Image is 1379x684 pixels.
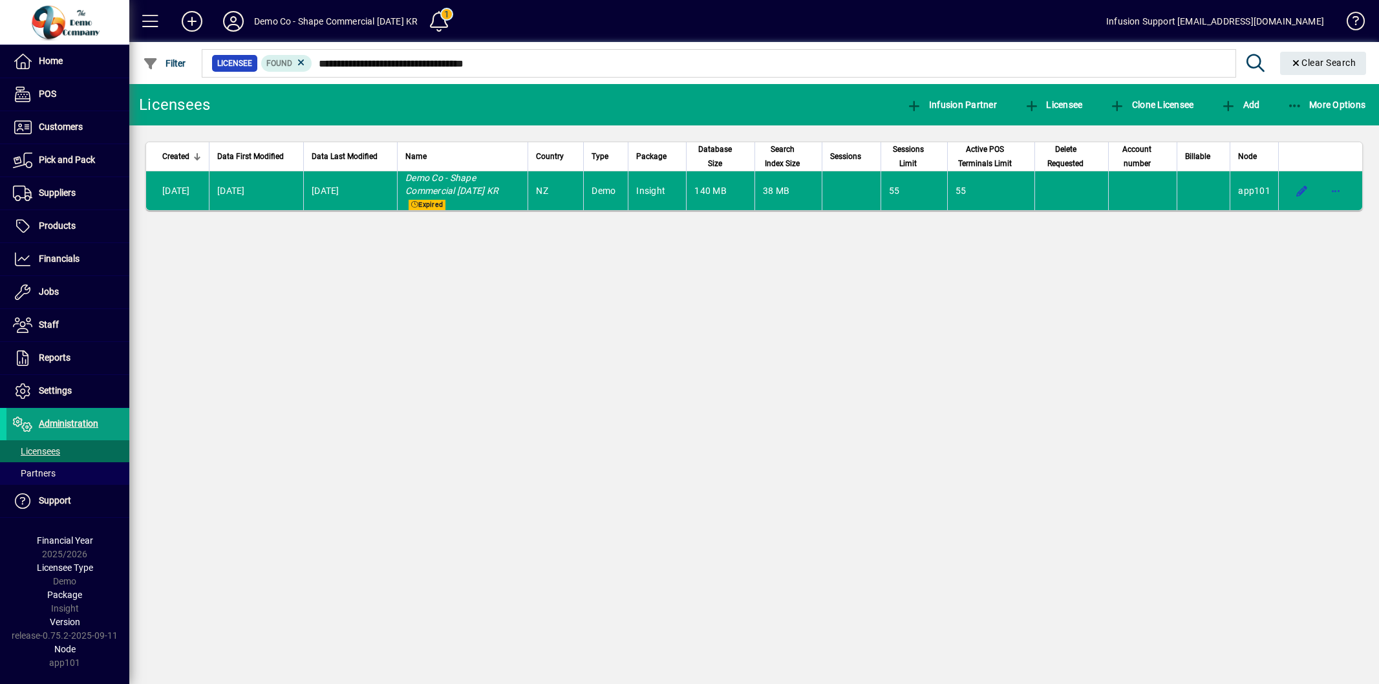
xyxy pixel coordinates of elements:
div: Data First Modified [217,149,295,164]
a: Knowledge Base [1337,3,1363,45]
span: Database Size [694,142,734,171]
a: Support [6,485,129,517]
td: 38 MB [754,171,822,210]
span: Clone Licensee [1109,100,1193,110]
span: Node [54,644,76,654]
span: Licensees [13,446,60,456]
a: Pick and Pack [6,144,129,176]
span: Licensee [1024,100,1083,110]
span: Infusion Partner [906,100,997,110]
a: Partners [6,462,129,484]
a: Customers [6,111,129,144]
a: Jobs [6,276,129,308]
div: Name [405,149,520,164]
span: Home [39,56,63,66]
span: Administration [39,418,98,429]
span: Active POS Terminals Limit [956,142,1014,171]
div: Package [636,149,678,164]
div: Sessions [830,149,873,164]
a: Settings [6,375,129,407]
span: Name [405,149,427,164]
div: Sessions Limit [889,142,940,171]
div: Search Index Size [763,142,814,171]
span: Version [50,617,80,627]
button: Filter [140,52,189,75]
button: Clone Licensee [1106,93,1197,116]
td: [DATE] [209,171,303,210]
div: Node [1238,149,1270,164]
td: Insight [628,171,686,210]
span: Package [47,590,82,600]
span: POS [39,89,56,99]
span: Country [536,149,564,164]
em: [DATE] [457,186,485,196]
span: Created [162,149,189,164]
span: Account number [1117,142,1158,171]
div: Infusion Support [EMAIL_ADDRESS][DOMAIN_NAME] [1106,11,1324,32]
button: Edit [1292,180,1312,201]
button: More options [1325,180,1346,201]
td: Demo [583,171,628,210]
em: Shape [450,173,476,183]
span: Licensee [217,57,252,70]
span: Clear Search [1290,58,1356,68]
button: Infusion Partner [903,93,1000,116]
div: Created [162,149,201,164]
span: Suppliers [39,187,76,198]
mat-chip: Found Status: Found [261,55,312,72]
button: Add [1217,93,1263,116]
span: Search Index Size [763,142,802,171]
span: Add [1221,100,1259,110]
span: Settings [39,385,72,396]
span: Support [39,495,71,506]
td: [DATE] [303,171,397,210]
span: Type [592,149,608,164]
a: Home [6,45,129,78]
div: Billable [1185,149,1222,164]
span: app101.prod.infusionbusinesssoftware.com [1238,186,1270,196]
span: Package [636,149,667,164]
button: Add [171,10,213,33]
a: Licensees [6,440,129,462]
span: Products [39,220,76,231]
a: Products [6,210,129,242]
a: Staff [6,309,129,341]
span: Sessions [830,149,861,164]
td: 140 MB [686,171,754,210]
em: KR [487,186,499,196]
a: POS [6,78,129,111]
span: Expired [409,200,445,210]
div: Country [536,149,575,164]
div: Database Size [694,142,746,171]
span: Node [1238,149,1257,164]
button: Clear [1280,52,1367,75]
span: Data First Modified [217,149,284,164]
div: Active POS Terminals Limit [956,142,1026,171]
button: Profile [213,10,254,33]
span: Found [266,59,292,68]
span: Sessions Limit [889,142,928,171]
span: Partners [13,468,56,478]
div: Demo Co - Shape Commercial [DATE] KR [254,11,418,32]
span: Licensee Type [37,562,93,573]
div: Data Last Modified [312,149,389,164]
td: [DATE] [146,171,209,210]
a: Suppliers [6,177,129,209]
em: - [445,173,447,183]
span: Jobs [39,286,59,297]
em: Demo [405,173,429,183]
em: Commercial [405,186,455,196]
div: Licensees [139,94,210,115]
td: 55 [947,171,1034,210]
button: More Options [1284,93,1369,116]
div: Type [592,149,620,164]
a: Reports [6,342,129,374]
em: Co [431,173,443,183]
td: NZ [528,171,583,210]
span: Delete Requested [1043,142,1089,171]
span: Pick and Pack [39,155,95,165]
span: More Options [1287,100,1366,110]
td: 55 [881,171,948,210]
span: Financial Year [37,535,93,546]
button: Licensee [1021,93,1086,116]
